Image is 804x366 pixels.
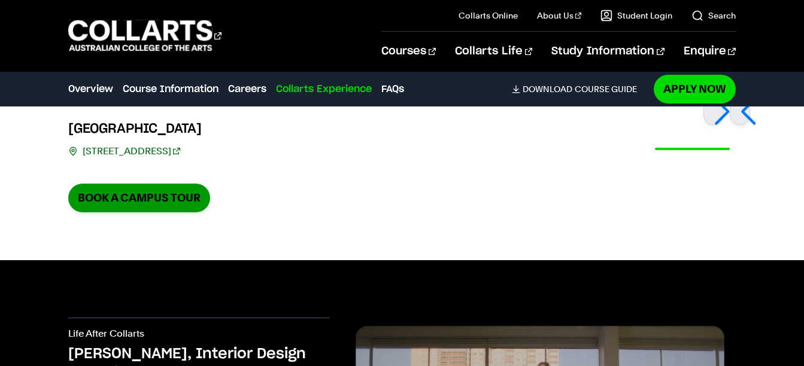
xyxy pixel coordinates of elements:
[68,119,210,138] h3: [GEOGRAPHIC_DATA]
[691,10,736,22] a: Search
[83,143,180,160] a: [STREET_ADDRESS]
[654,75,736,103] a: Apply Now
[68,328,329,344] p: Life After Collarts
[512,84,647,94] a: DownloadCourse Guide
[684,32,736,71] a: Enquire
[537,10,581,22] a: About Us
[459,10,518,22] a: Collarts Online
[123,82,219,96] a: Course Information
[68,184,210,212] a: Book a Campus Tour
[68,82,113,96] a: Overview
[381,82,404,96] a: FAQs
[600,10,672,22] a: Student Login
[551,32,664,71] a: Study Information
[276,82,372,96] a: Collarts Experience
[228,82,266,96] a: Careers
[523,84,572,94] span: Download
[455,32,532,71] a: Collarts Life
[68,19,222,53] div: Go to homepage
[381,32,436,71] a: Courses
